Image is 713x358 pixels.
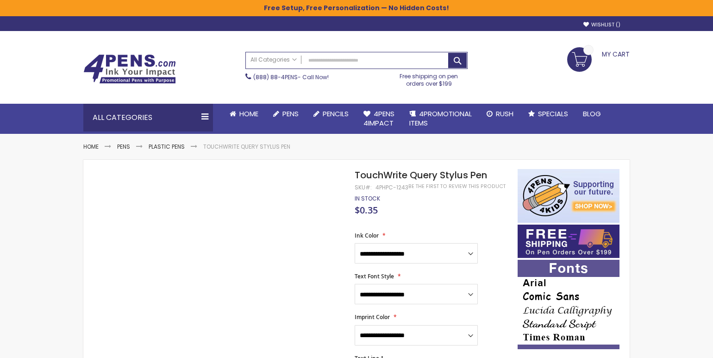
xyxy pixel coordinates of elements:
[363,109,394,128] span: 4Pens 4impact
[250,56,297,63] span: All Categories
[518,169,619,223] img: 4pens 4 kids
[83,54,176,84] img: 4Pens Custom Pens and Promotional Products
[203,143,290,151] li: TouchWrite Query Stylus Pen
[355,195,380,202] div: Availability
[222,104,266,124] a: Home
[521,104,575,124] a: Specials
[408,183,506,190] a: Be the first to review this product
[575,104,608,124] a: Blog
[355,183,372,191] strong: SKU
[282,109,299,119] span: Pens
[253,73,298,81] a: (888) 88-4PENS
[390,69,468,88] div: Free shipping on pen orders over $199
[355,195,380,202] span: In stock
[306,104,356,124] a: Pencils
[583,109,601,119] span: Blog
[253,73,329,81] span: - Call Now!
[355,313,390,321] span: Imprint Color
[266,104,306,124] a: Pens
[402,104,479,134] a: 4PROMOTIONALITEMS
[538,109,568,119] span: Specials
[246,52,301,68] a: All Categories
[355,272,394,280] span: Text Font Style
[355,232,379,239] span: Ink Color
[375,184,408,191] div: 4PHPC-1243
[355,169,487,182] span: TouchWrite Query Stylus Pen
[149,143,185,151] a: Plastic Pens
[355,204,378,216] span: $0.35
[409,109,472,128] span: 4PROMOTIONAL ITEMS
[518,260,619,349] img: font-personalization-examples
[239,109,258,119] span: Home
[518,225,619,258] img: Free shipping on orders over $199
[356,104,402,134] a: 4Pens4impact
[323,109,349,119] span: Pencils
[117,143,130,151] a: Pens
[479,104,521,124] a: Rush
[83,104,213,132] div: All Categories
[496,109,513,119] span: Rush
[83,143,99,151] a: Home
[583,21,620,28] a: Wishlist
